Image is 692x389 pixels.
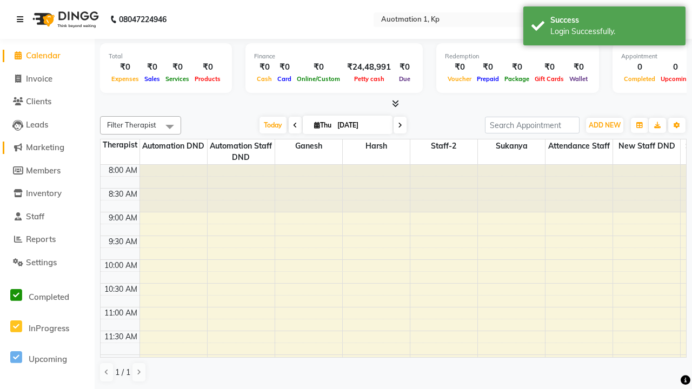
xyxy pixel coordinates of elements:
span: Card [275,75,294,83]
a: Inventory [3,187,92,200]
div: 9:30 AM [107,236,139,247]
div: ₹0 [395,61,414,73]
div: Finance [254,52,414,61]
div: 8:30 AM [107,189,139,200]
a: Members [3,165,92,177]
span: 1 / 1 [115,367,130,378]
span: Calendar [26,50,61,61]
div: ₹0 [192,61,223,73]
span: Marketing [26,142,64,152]
span: Staff-2 [410,139,477,153]
span: Package [502,75,532,83]
div: ₹0 [163,61,192,73]
span: InProgress [29,323,69,333]
span: Inventory [26,188,62,198]
a: Invoice [3,73,92,85]
div: 11:30 AM [102,331,139,343]
div: 10:30 AM [102,284,139,295]
span: Voucher [445,75,474,83]
div: 9:00 AM [107,212,139,224]
a: Marketing [3,142,92,154]
a: Settings [3,257,92,269]
a: Clients [3,96,92,108]
span: Petty cash [351,75,387,83]
div: 10:00 AM [102,260,139,271]
span: Clients [26,96,51,106]
span: Gift Cards [532,75,567,83]
div: ₹0 [532,61,567,73]
span: Members [26,165,61,176]
span: Completed [29,292,69,302]
span: Settings [26,257,57,267]
span: Products [192,75,223,83]
a: Calendar [3,50,92,62]
span: Thu [311,121,334,129]
input: Search Appointment [485,117,580,133]
span: ADD NEW [589,121,621,129]
span: Automation DND [140,139,207,153]
span: Harsh [343,139,410,153]
span: Sukanya [478,139,545,153]
div: Success [550,15,677,26]
input: 2025-09-04 [334,117,388,133]
span: Online/Custom [294,75,343,83]
span: Wallet [567,75,590,83]
div: Therapist [101,139,139,151]
span: Completed [621,75,658,83]
div: ₹0 [142,61,163,73]
span: Services [163,75,192,83]
span: Leads [26,119,48,130]
div: ₹0 [275,61,294,73]
div: Login Successfully. [550,26,677,37]
img: logo [28,4,102,35]
a: Reports [3,233,92,246]
span: Attendance Staff [545,139,613,153]
span: Expenses [109,75,142,83]
button: ADD NEW [586,118,623,133]
span: Due [396,75,413,83]
div: ₹0 [109,61,142,73]
div: 12:00 PM [103,355,139,366]
div: Total [109,52,223,61]
div: 0 [621,61,658,73]
span: Staff [26,211,44,222]
div: ₹0 [445,61,474,73]
div: ₹0 [254,61,275,73]
b: 08047224946 [119,4,167,35]
span: Filter Therapist [107,120,156,129]
a: Staff [3,211,92,223]
span: Automation Staff DND [208,139,275,164]
div: 8:00 AM [107,165,139,176]
div: ₹24,48,991 [343,61,395,73]
div: ₹0 [502,61,532,73]
span: Cash [254,75,275,83]
div: ₹0 [567,61,590,73]
span: Today [259,117,287,133]
span: Sales [142,75,163,83]
a: Leads [3,119,92,131]
span: Prepaid [474,75,502,83]
span: Ganesh [275,139,342,153]
div: 11:00 AM [102,307,139,319]
div: ₹0 [294,61,343,73]
div: ₹0 [474,61,502,73]
span: Invoice [26,73,52,84]
span: Reports [26,234,56,244]
span: New Staff DND [613,139,680,153]
span: Upcoming [29,354,67,364]
div: Redemption [445,52,590,61]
